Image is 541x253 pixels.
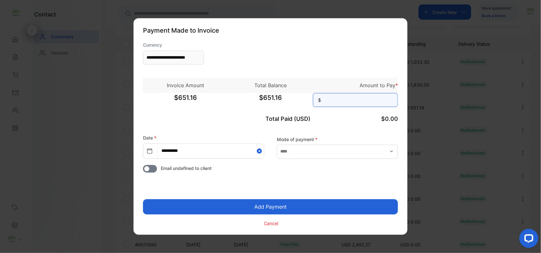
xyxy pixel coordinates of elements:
p: Payment Made to Invoice [143,26,398,36]
p: Total Paid (USD) [228,115,313,123]
span: $651.16 [143,93,228,109]
p: Cancel [264,220,278,227]
span: $651.16 [228,93,313,109]
label: Date [143,135,156,141]
button: Close [257,144,264,158]
p: Amount to Pay [313,82,398,89]
span: $ [318,97,321,104]
p: Total Balance [228,82,313,89]
span: $0.00 [381,116,398,122]
span: Email undefined to client [161,165,212,172]
iframe: LiveChat chat widget [514,226,541,253]
label: Currency [143,42,204,49]
button: Add Payment [143,199,398,215]
label: Mode of payment [277,136,398,143]
p: Invoice Amount [143,82,228,89]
